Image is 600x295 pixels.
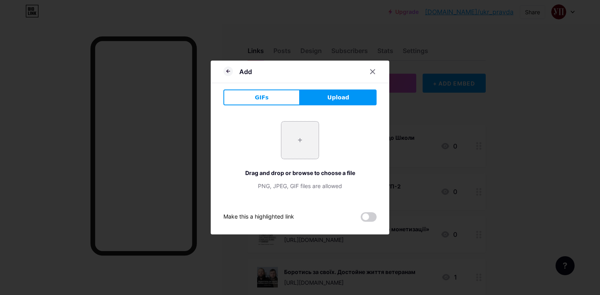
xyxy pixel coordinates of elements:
div: Add [239,67,252,76]
span: Upload [327,93,349,102]
button: GIFs [223,89,300,105]
div: Drag and drop or browse to choose a file [223,169,377,177]
button: Upload [300,89,377,105]
div: PNG, JPEG, GIF files are allowed [223,182,377,190]
span: GIFs [255,93,269,102]
div: Make this a highlighted link [223,212,294,222]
